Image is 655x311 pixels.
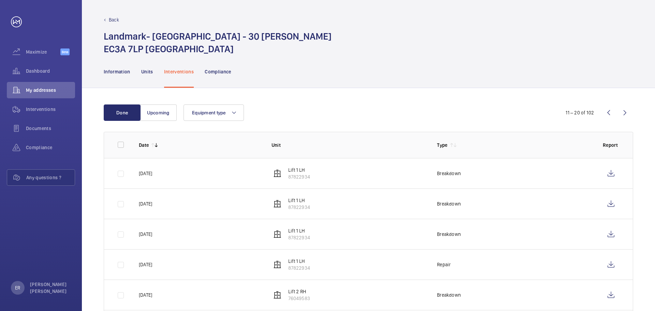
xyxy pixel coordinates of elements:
p: 76049583 [288,295,310,302]
p: [DATE] [139,170,152,177]
p: Breakdown [437,231,461,238]
p: [DATE] [139,200,152,207]
img: elevator.svg [273,260,281,269]
p: Lift 2 RH [288,288,310,295]
p: [DATE] [139,292,152,298]
p: Lift 1 LH [288,167,310,173]
p: [PERSON_NAME] [PERSON_NAME] [30,281,71,295]
p: Type [437,142,447,149]
span: Documents [26,125,75,132]
p: Date [139,142,149,149]
button: Upcoming [140,104,177,121]
p: [DATE] [139,261,152,268]
button: Equipment type [184,104,244,121]
p: 87822934 [288,173,310,180]
p: Unit [272,142,426,149]
p: Lift 1 LH [288,227,310,234]
p: Lift 1 LH [288,258,310,265]
p: Compliance [205,68,231,75]
p: Breakdown [437,292,461,298]
p: Report [603,142,619,149]
span: Equipment type [192,110,226,115]
p: Breakdown [437,170,461,177]
p: Back [109,16,119,23]
span: Any questions ? [26,174,75,181]
span: Dashboard [26,68,75,74]
p: ER [15,284,20,291]
span: My addresses [26,87,75,94]
p: 87822934 [288,234,310,241]
div: 11 – 20 of 102 [566,109,594,116]
img: elevator.svg [273,200,281,208]
img: elevator.svg [273,230,281,238]
button: Done [104,104,141,121]
p: Information [104,68,130,75]
span: Interventions [26,106,75,113]
img: elevator.svg [273,169,281,178]
p: Repair [437,261,451,268]
span: Compliance [26,144,75,151]
h1: Landmark- [GEOGRAPHIC_DATA] - 30 [PERSON_NAME] EC3A 7LP [GEOGRAPHIC_DATA] [104,30,332,55]
span: Maximize [26,48,60,55]
p: Lift 1 LH [288,197,310,204]
span: Beta [60,48,70,55]
p: [DATE] [139,231,152,238]
p: Breakdown [437,200,461,207]
p: 87822934 [288,265,310,271]
p: 87822934 [288,204,310,211]
img: elevator.svg [273,291,281,299]
p: Interventions [164,68,194,75]
p: Units [141,68,153,75]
